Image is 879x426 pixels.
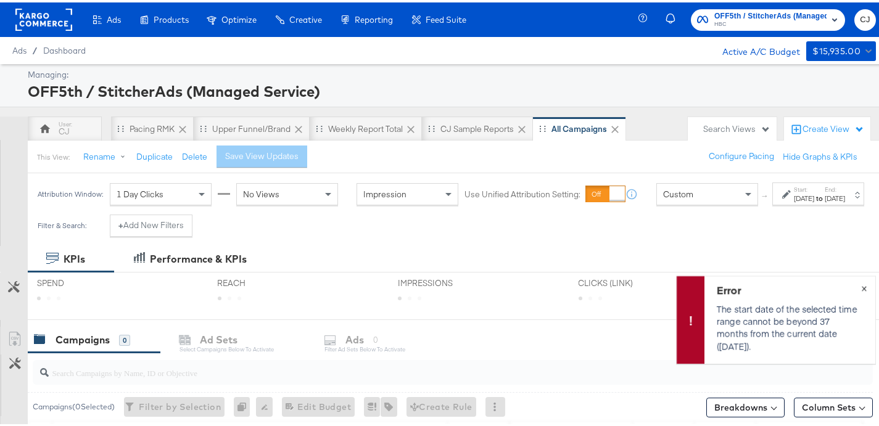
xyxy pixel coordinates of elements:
span: HBC [714,17,827,27]
div: KPIs [64,250,85,264]
p: The start date of the selected time range cannot be beyond 37 months from the current date ([DATE]). [717,300,860,350]
button: Rename [75,144,139,166]
strong: + [118,217,123,229]
div: 0 [234,395,256,414]
span: 1 Day Clicks [117,186,163,197]
span: Ads [107,12,121,22]
div: This View: [37,150,70,160]
div: [DATE] [794,191,814,201]
div: Drag to reorder tab [316,123,323,129]
label: Use Unified Attribution Setting: [464,186,580,198]
span: Creative [289,12,322,22]
div: Pacing RMK [130,121,175,133]
span: Optimize [221,12,257,22]
div: [DATE] [825,191,845,201]
div: Active A/C Budget [709,39,800,57]
div: Campaigns [56,330,110,345]
span: REACH [218,275,310,287]
span: / [27,43,43,53]
label: Start: [794,183,814,191]
span: Impression [363,186,406,197]
div: Error [717,280,860,295]
button: Duplicate [136,149,173,160]
button: $15,935.00 [806,39,876,59]
div: Filter & Search: [37,219,87,227]
input: Search Campaigns by Name, ID or Objective [49,353,798,377]
span: CLICKS (LINK) [579,275,671,287]
div: Drag to reorder tab [539,123,546,129]
div: Drag to reorder tab [428,123,435,129]
span: Ads [12,43,27,53]
a: Dashboard [43,43,86,53]
div: Performance & KPIs [150,250,247,264]
button: Hide Graphs & KPIs [783,149,857,160]
span: ↑ [759,192,771,196]
span: Products [154,12,189,22]
div: 0 [119,332,130,343]
button: OFF5th / StitcherAds (Managed Service)HBC [691,7,845,28]
span: SPEND [37,275,130,287]
button: +Add New Filters [110,212,192,234]
span: Reporting [355,12,393,22]
span: Feed Suite [426,12,466,22]
button: Breakdowns [706,395,785,415]
span: Custom [663,186,693,197]
div: Drag to reorder tab [117,123,124,129]
div: Upper Funnel/Brand [212,121,291,133]
button: Configure Pacing [700,143,783,165]
div: CJ [59,123,70,135]
button: Column Sets [794,395,873,415]
div: Drag to reorder tab [200,123,207,129]
div: Weekly Report Total [328,121,403,133]
strong: to [814,191,825,200]
span: × [861,277,867,292]
button: × [852,274,875,296]
div: All Campaigns [551,121,607,133]
span: OFF5th / StitcherAds (Managed Service) [714,7,827,20]
div: CJ Sample Reports [440,121,514,133]
span: No Views [243,186,279,197]
label: End: [825,183,845,191]
div: $15,935.00 [812,41,860,57]
span: CJ [859,10,871,25]
div: Campaigns ( 0 Selected) [33,399,115,410]
div: Attribution Window: [37,187,104,196]
button: CJ [854,7,876,28]
span: IMPRESSIONS [398,275,490,287]
div: OFF5th / StitcherAds (Managed Service) [28,78,873,99]
div: Create View [803,121,864,133]
div: Search Views [703,121,770,133]
button: Delete [182,149,207,160]
div: Managing: [28,67,873,78]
